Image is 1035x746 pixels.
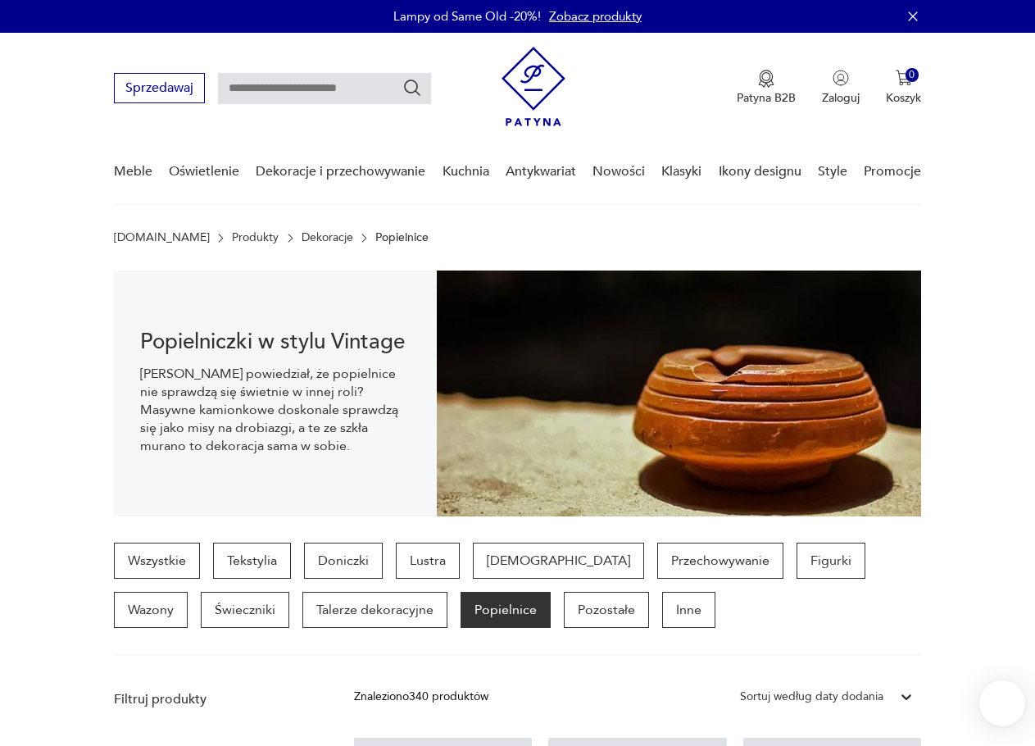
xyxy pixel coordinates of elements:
[114,592,188,628] a: Wazony
[906,68,919,82] div: 0
[719,140,801,203] a: Ikony designu
[979,680,1025,726] iframe: Smartsupp widget button
[114,73,205,103] button: Sprzedawaj
[506,140,576,203] a: Antykwariat
[393,8,541,25] p: Lampy od Same Old -20%!
[502,47,565,126] img: Patyna - sklep z meblami i dekoracjami vintage
[549,8,642,25] a: Zobacz produkty
[114,84,205,95] a: Sprzedawaj
[818,140,847,203] a: Style
[114,543,200,579] a: Wszystkie
[140,332,411,352] h1: Popielniczki w stylu Vintage
[896,70,912,86] img: Ikona koszyka
[402,78,422,98] button: Szukaj
[473,543,644,579] a: [DEMOGRAPHIC_DATA]
[737,90,796,106] p: Patyna B2B
[140,365,411,455] p: [PERSON_NAME] powiedział, że popielnice nie sprawdzą się świetnie w innej roli? Masywne kamionkow...
[822,70,860,106] button: Zaloguj
[740,688,883,706] div: Sortuj według daty dodania
[114,231,210,244] a: [DOMAIN_NAME]
[797,543,865,579] a: Figurki
[662,592,715,628] a: Inne
[375,231,429,244] p: Popielnice
[737,70,796,106] a: Ikona medaluPatyna B2B
[302,592,447,628] a: Talerze dekoracyjne
[354,688,488,706] div: Znaleziono 340 produktów
[661,140,701,203] a: Klasyki
[213,543,291,579] a: Tekstylia
[886,90,921,106] p: Koszyk
[443,140,489,203] a: Kuchnia
[564,592,649,628] a: Pozostałe
[396,543,460,579] a: Lustra
[256,140,425,203] a: Dekoracje i przechowywanie
[169,140,239,203] a: Oświetlenie
[864,140,921,203] a: Promocje
[833,70,849,86] img: Ikonka użytkownika
[302,231,353,244] a: Dekoracje
[461,592,551,628] a: Popielnice
[304,543,383,579] a: Doniczki
[737,70,796,106] button: Patyna B2B
[822,90,860,106] p: Zaloguj
[437,271,921,516] img: a207c5be82fb98b9f3a3a306292115d6.jpg
[114,140,152,203] a: Meble
[657,543,783,579] a: Przechowywanie
[232,231,279,244] a: Produkty
[886,70,921,106] button: 0Koszyk
[201,592,289,628] a: Świeczniki
[114,690,315,708] p: Filtruj produkty
[592,140,645,203] a: Nowości
[758,70,774,88] img: Ikona medalu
